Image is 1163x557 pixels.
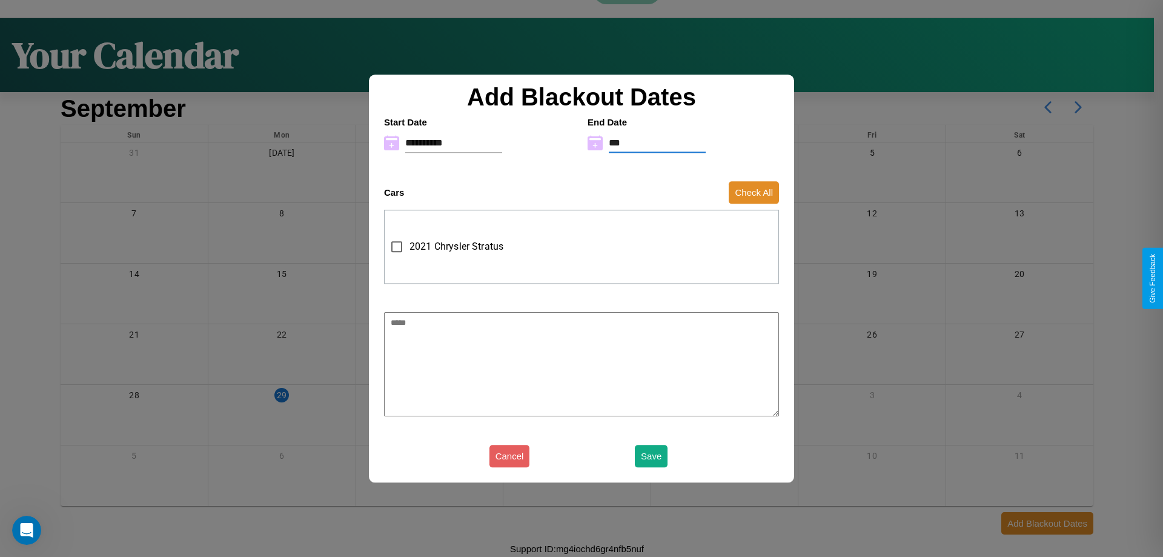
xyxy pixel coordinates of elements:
[409,239,503,254] span: 2021 Chrysler Stratus
[378,84,785,111] h2: Add Blackout Dates
[12,516,41,545] iframe: Intercom live chat
[384,117,575,127] h4: Start Date
[489,445,530,467] button: Cancel
[588,117,779,127] h4: End Date
[384,187,404,198] h4: Cars
[635,445,668,467] button: Save
[1148,254,1157,303] div: Give Feedback
[729,181,779,204] button: Check All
